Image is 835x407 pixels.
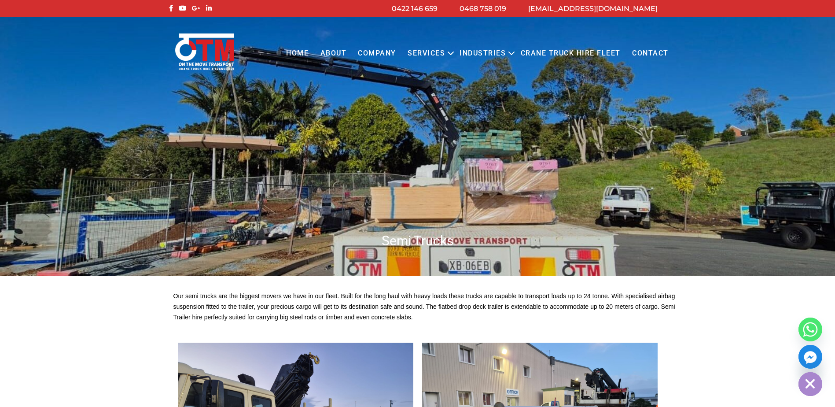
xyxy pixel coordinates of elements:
[314,41,352,66] a: About
[798,318,822,341] a: Whatsapp
[528,4,658,13] a: [EMAIL_ADDRESS][DOMAIN_NAME]
[392,4,438,13] a: 0422 146 659
[454,41,511,66] a: Industries
[626,41,674,66] a: Contact
[352,41,402,66] a: COMPANY
[798,345,822,369] a: Facebook_Messenger
[280,41,314,66] a: Home
[515,41,626,66] a: Crane Truck Hire Fleet
[173,291,675,322] p: Our semi trucks are the biggest movers we have in our fleet. Built for the long haul with heavy l...
[402,41,451,66] a: Services
[167,232,669,249] h1: Semi Trucks
[173,33,236,71] img: Otmtransport
[460,4,506,13] a: 0468 758 019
